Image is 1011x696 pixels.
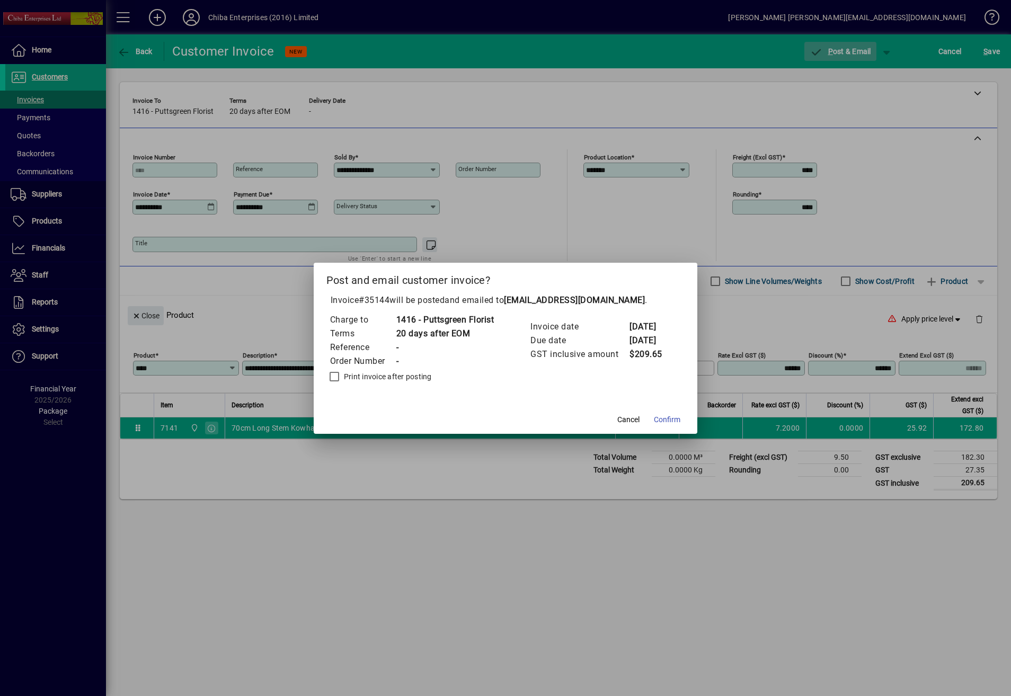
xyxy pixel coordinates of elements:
td: 1416 - Puttsgreen Florist [396,313,494,327]
td: Terms [330,327,396,341]
p: Invoice will be posted . [326,294,685,307]
button: Confirm [650,411,685,430]
td: Due date [530,334,629,347]
td: Invoice date [530,320,629,334]
span: and emailed to [445,295,645,305]
td: - [396,341,494,354]
td: [DATE] [629,320,671,334]
button: Cancel [611,411,645,430]
h2: Post and email customer invoice? [314,263,698,293]
td: Order Number [330,354,396,368]
label: Print invoice after posting [342,371,432,382]
td: [DATE] [629,334,671,347]
td: Charge to [330,313,396,327]
b: [EMAIL_ADDRESS][DOMAIN_NAME] [504,295,645,305]
span: #35144 [359,295,389,305]
td: 20 days after EOM [396,327,494,341]
td: - [396,354,494,368]
td: Reference [330,341,396,354]
td: GST inclusive amount [530,347,629,361]
span: Cancel [617,414,640,425]
span: Confirm [654,414,680,425]
td: $209.65 [629,347,671,361]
